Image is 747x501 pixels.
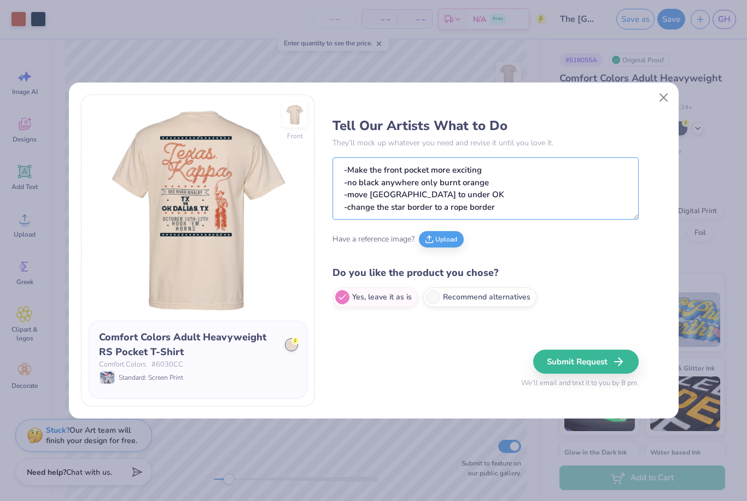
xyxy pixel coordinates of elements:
textarea: -Make the front pocket more exciting -no black anywhere only burnt orange -move [GEOGRAPHIC_DATA]... [332,157,639,220]
span: Have a reference image? [332,233,415,245]
button: Close [653,87,674,108]
label: Recommend alternatives [423,287,536,307]
button: Upload [419,231,464,247]
img: Standard: Screen Print [100,372,114,384]
h3: Tell Our Artists What to Do [332,117,639,134]
img: Back [89,102,307,321]
h4: Do you like the product you chose? [332,265,639,281]
div: Comfort Colors Adult Heavyweight RS Pocket T-Shirt [99,330,277,359]
button: Submit Request [533,350,639,374]
span: Standard: Screen Print [119,373,183,382]
span: We’ll email and text it to you by 8 pm. [521,378,639,389]
label: Yes, leave it as is [332,287,418,307]
p: They’ll mock up whatever you need and revise it until you love it. [332,137,639,149]
span: # 6030CC [151,359,183,370]
div: Front [287,131,303,141]
span: Comfort Colors [99,359,146,370]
